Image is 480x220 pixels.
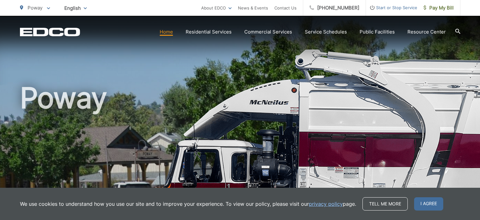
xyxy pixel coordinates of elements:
[60,3,92,14] span: English
[305,28,347,36] a: Service Schedules
[20,27,80,36] a: EDCD logo. Return to the homepage.
[160,28,173,36] a: Home
[244,28,292,36] a: Commercial Services
[28,5,42,11] span: Poway
[360,28,395,36] a: Public Facilities
[407,28,446,36] a: Resource Center
[186,28,232,36] a: Residential Services
[238,4,268,12] a: News & Events
[309,200,343,208] a: privacy policy
[20,200,356,208] p: We use cookies to understand how you use our site and to improve your experience. To view our pol...
[201,4,232,12] a: About EDCO
[414,197,443,211] span: I agree
[274,4,297,12] a: Contact Us
[362,197,408,211] a: Tell me more
[424,4,454,12] span: Pay My Bill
